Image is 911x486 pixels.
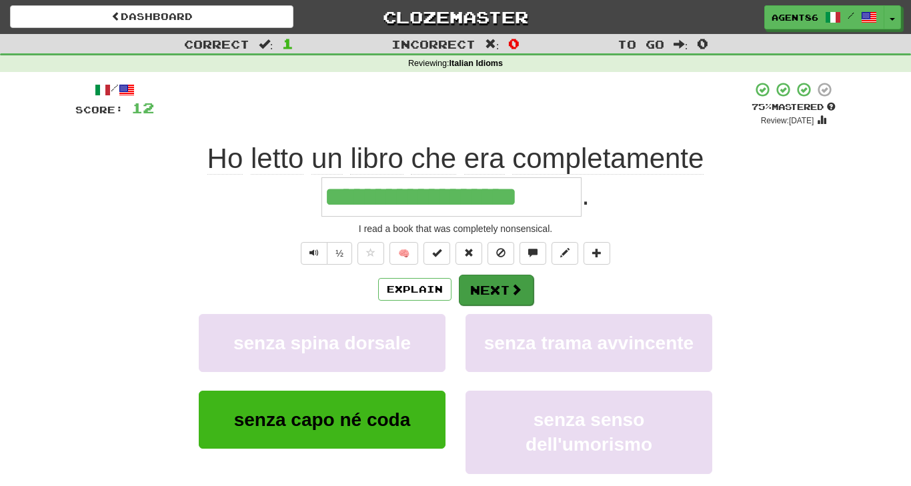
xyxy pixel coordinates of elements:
span: : [485,39,500,50]
span: senza capo né coda [234,409,411,430]
span: che [411,143,456,175]
div: I read a book that was completely nonsensical. [75,222,836,235]
a: Clozemaster [313,5,597,29]
button: Edit sentence (alt+d) [552,242,578,265]
span: senza trama avvincente [484,333,694,353]
span: Score: [75,104,123,115]
button: Favorite sentence (alt+f) [357,242,384,265]
a: Agent86 / [764,5,884,29]
span: Agent86 [772,11,818,23]
span: letto [251,143,303,175]
button: senza capo né coda [199,391,445,449]
div: / [75,81,154,98]
button: Explain [378,278,451,301]
button: ½ [327,242,352,265]
span: Ho [207,143,243,175]
span: completamente [512,143,704,175]
span: 12 [131,99,154,116]
span: / [848,11,854,20]
span: To go [618,37,664,51]
button: senza senso dell'umorismo [466,391,712,474]
div: Text-to-speech controls [298,242,352,265]
button: Add to collection (alt+a) [584,242,610,265]
button: Discuss sentence (alt+u) [520,242,546,265]
span: un [311,143,343,175]
span: 0 [697,35,708,51]
span: senza senso dell'umorismo [526,409,652,455]
button: 🧠 [389,242,418,265]
span: . [582,179,590,211]
span: : [674,39,688,50]
span: 1 [282,35,293,51]
span: senza spina dorsale [233,333,411,353]
span: 75 % [752,101,772,112]
span: Correct [184,37,249,51]
span: libro [350,143,403,175]
div: Mastered [752,101,836,113]
span: Incorrect [391,37,476,51]
button: Set this sentence to 100% Mastered (alt+m) [423,242,450,265]
a: Dashboard [10,5,293,28]
button: Play sentence audio (ctl+space) [301,242,327,265]
button: senza trama avvincente [466,314,712,372]
strong: Italian Idioms [449,59,503,68]
button: Reset to 0% Mastered (alt+r) [455,242,482,265]
small: Review: [DATE] [761,116,814,125]
button: Ignore sentence (alt+i) [488,242,514,265]
span: : [259,39,273,50]
span: era [464,143,505,175]
button: senza spina dorsale [199,314,445,372]
button: Next [459,275,534,305]
span: 0 [508,35,520,51]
